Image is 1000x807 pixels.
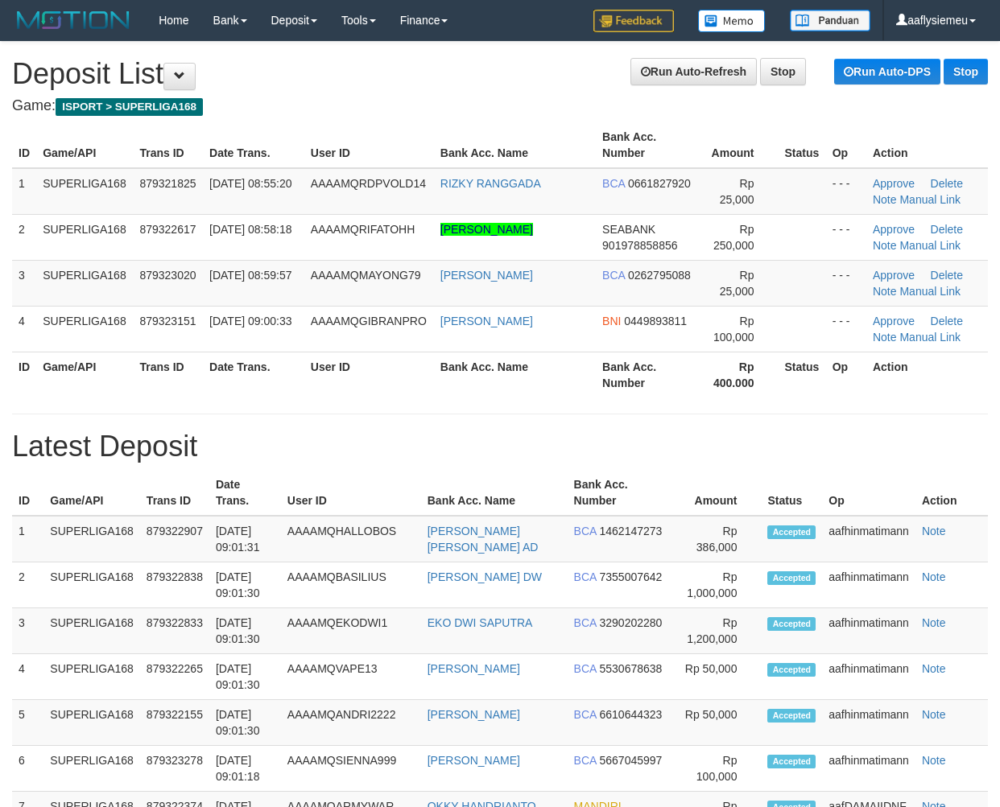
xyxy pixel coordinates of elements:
td: SUPERLIGA168 [43,608,140,654]
a: Note [922,616,946,629]
td: aafhinmatimann [822,516,915,562]
span: [DATE] 09:00:33 [209,315,291,327]
span: [DATE] 08:59:57 [209,269,291,282]
span: BCA [574,525,597,537]
span: 879323151 [139,315,196,327]
td: SUPERLIGA168 [43,562,140,608]
span: Accepted [767,663,816,677]
th: Game/API [36,122,133,168]
span: 0661827920 [628,177,691,190]
span: BNI [602,315,621,327]
td: [DATE] 09:01:18 [209,746,281,792]
td: 4 [12,654,43,700]
h1: Deposit List [12,58,988,90]
span: Rp 250,000 [713,223,754,252]
th: User ID [304,352,434,397]
span: 3290202280 [599,616,662,629]
th: Action [866,352,988,397]
a: [PERSON_NAME] [440,269,533,282]
td: 2 [12,214,36,260]
td: 879323278 [140,746,209,792]
th: Date Trans. [203,352,304,397]
img: Button%20Memo.svg [698,10,766,32]
th: ID [12,352,36,397]
a: Note [873,193,897,206]
th: Status [778,352,825,397]
a: [PERSON_NAME] [440,223,533,236]
th: Amount [697,122,779,168]
span: 6610644323 [599,708,662,721]
th: Date Trans. [203,122,304,168]
td: 5 [12,700,43,746]
th: Bank Acc. Number [596,352,697,397]
a: Delete [931,315,963,327]
span: [DATE] 08:55:20 [209,177,291,190]
th: Status [761,470,822,516]
th: ID [12,122,36,168]
span: Rp 100,000 [713,315,754,344]
th: Op [826,122,866,168]
td: SUPERLIGA168 [36,214,133,260]
td: [DATE] 09:01:30 [209,654,281,700]
span: Accepted [767,709,816,723]
a: [PERSON_NAME] [428,662,520,675]
span: BCA [574,754,597,767]
a: RIZKY RANGGADA [440,177,541,190]
a: Note [922,525,946,537]
a: Stop [760,58,806,85]
td: Rp 50,000 [674,700,761,746]
th: Bank Acc. Name [434,352,596,397]
td: 879322265 [140,654,209,700]
a: Manual Link [899,285,961,298]
a: Approve [873,269,915,282]
th: Trans ID [133,122,203,168]
span: BCA [574,570,597,583]
td: AAAAMQHALLOBOS [281,516,421,562]
a: Delete [931,269,963,282]
span: 1462147273 [599,525,662,537]
td: [DATE] 09:01:30 [209,562,281,608]
span: AAAAMQGIBRANPRO [311,315,427,327]
span: 5667045997 [599,754,662,767]
span: Accepted [767,755,816,768]
a: Run Auto-Refresh [630,58,757,85]
span: 879323020 [139,269,196,282]
td: AAAAMQEKODWI1 [281,608,421,654]
span: 879322617 [139,223,196,236]
img: Feedback.jpg [593,10,674,32]
th: Rp 400.000 [697,352,779,397]
th: Bank Acc. Number [568,470,675,516]
td: aafhinmatimann [822,608,915,654]
h1: Latest Deposit [12,430,988,463]
a: Note [873,331,897,344]
td: 1 [12,516,43,562]
th: Bank Acc. Number [596,122,697,168]
span: [DATE] 08:58:18 [209,223,291,236]
span: BCA [574,662,597,675]
th: Game/API [43,470,140,516]
span: Rp 25,000 [720,269,754,298]
span: ISPORT > SUPERLIGA168 [56,98,203,116]
th: Action [915,470,988,516]
a: Note [873,285,897,298]
td: aafhinmatimann [822,746,915,792]
a: Note [873,239,897,252]
a: Manual Link [899,193,961,206]
th: Trans ID [133,352,203,397]
span: AAAAMQRDPVOLD14 [311,177,426,190]
td: AAAAMQSIENNA999 [281,746,421,792]
span: Accepted [767,571,816,585]
td: Rp 1,000,000 [674,562,761,608]
td: aafhinmatimann [822,654,915,700]
td: AAAAMQBASILIUS [281,562,421,608]
a: Approve [873,177,915,190]
img: MOTION_logo.png [12,8,134,32]
img: panduan.png [790,10,870,31]
a: Note [922,662,946,675]
th: Game/API [36,352,133,397]
td: SUPERLIGA168 [43,746,140,792]
th: Op [826,352,866,397]
a: [PERSON_NAME] [428,754,520,767]
th: Status [778,122,825,168]
td: 879322838 [140,562,209,608]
